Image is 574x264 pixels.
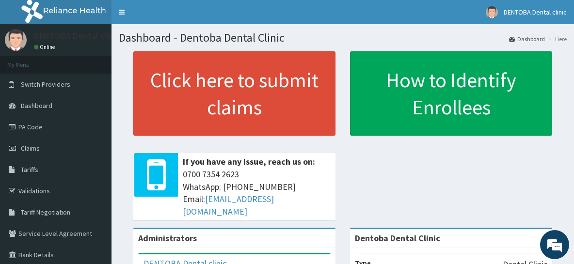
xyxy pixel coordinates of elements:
[183,193,274,217] a: [EMAIL_ADDRESS][DOMAIN_NAME]
[21,101,52,110] span: Dashboard
[133,51,335,136] a: Click here to submit claims
[21,208,70,217] span: Tariff Negotiation
[21,144,40,153] span: Claims
[21,80,70,89] span: Switch Providers
[546,35,567,43] li: Here
[509,35,545,43] a: Dashboard
[183,168,331,218] span: 0700 7354 2623 WhatsApp: [PHONE_NUMBER] Email:
[138,233,197,244] b: Administrators
[21,165,38,174] span: Tariffs
[119,31,567,44] h1: Dashboard - Dentoba Dental Clinic
[486,6,498,18] img: User Image
[504,8,567,16] span: DENTOBA Dental clinic
[5,29,27,51] img: User Image
[34,31,120,40] p: DENTOBA Dental clinic
[183,156,315,167] b: If you have any issue, reach us on:
[350,51,552,136] a: How to Identify Enrollees
[34,44,57,50] a: Online
[355,233,440,244] strong: Dentoba Dental Clinic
